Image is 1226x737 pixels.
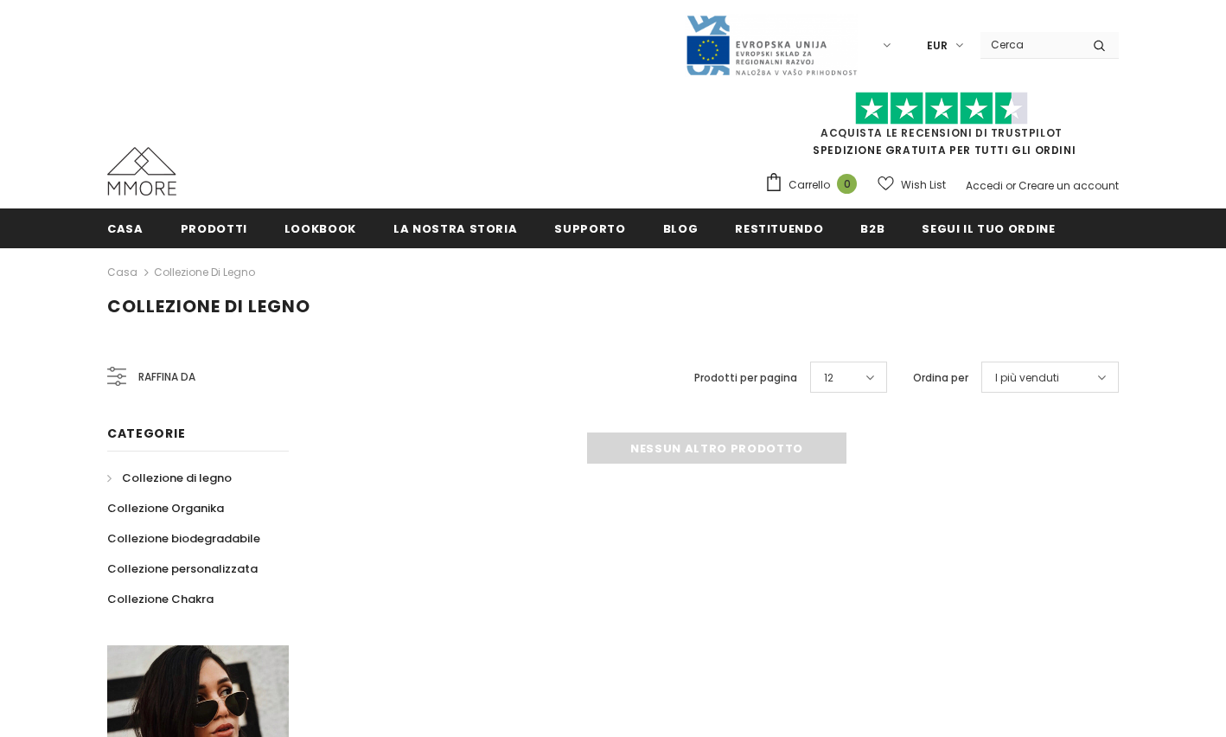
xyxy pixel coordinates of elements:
img: Fidati di Pilot Stars [855,92,1028,125]
span: Collezione Organika [107,500,224,516]
span: Segui il tuo ordine [922,221,1055,237]
a: Blog [663,208,699,247]
span: Restituendo [735,221,823,237]
span: Collezione di legno [107,294,310,318]
span: 12 [824,369,833,387]
span: La nostra storia [393,221,517,237]
span: Collezione di legno [122,470,232,486]
a: Casa [107,208,144,247]
a: Prodotti [181,208,247,247]
span: Collezione personalizzata [107,561,258,577]
img: Javni Razpis [685,14,858,77]
a: Restituendo [735,208,823,247]
span: supporto [554,221,625,237]
span: Raffina da [138,368,195,387]
a: Lookbook [284,208,356,247]
img: Casi MMORE [107,147,176,195]
a: La nostra storia [393,208,517,247]
span: Carrello [789,176,830,194]
a: Javni Razpis [685,37,858,52]
span: EUR [927,37,948,54]
span: Wish List [901,176,946,194]
span: Lookbook [284,221,356,237]
a: Acquista le recensioni di TrustPilot [821,125,1063,140]
input: Search Site [980,32,1080,57]
a: Collezione di legno [154,265,255,279]
span: I più venduti [995,369,1059,387]
span: B2B [860,221,884,237]
a: Creare un account [1018,178,1119,193]
a: Collezione personalizzata [107,554,258,584]
a: Collezione di legno [107,463,232,493]
a: Wish List [878,170,946,200]
span: 0 [837,174,857,194]
span: or [1006,178,1016,193]
span: Prodotti [181,221,247,237]
a: Collezione Organika [107,493,224,523]
a: supporto [554,208,625,247]
label: Prodotti per pagina [694,369,797,387]
a: Accedi [966,178,1003,193]
label: Ordina per [913,369,968,387]
a: Segui il tuo ordine [922,208,1055,247]
span: Collezione biodegradabile [107,530,260,547]
span: SPEDIZIONE GRATUITA PER TUTTI GLI ORDINI [764,99,1119,157]
a: Casa [107,262,137,283]
span: Casa [107,221,144,237]
a: B2B [860,208,884,247]
span: Blog [663,221,699,237]
span: Collezione Chakra [107,591,214,607]
a: Carrello 0 [764,172,865,198]
a: Collezione Chakra [107,584,214,614]
a: Collezione biodegradabile [107,523,260,554]
span: Categorie [107,425,185,442]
